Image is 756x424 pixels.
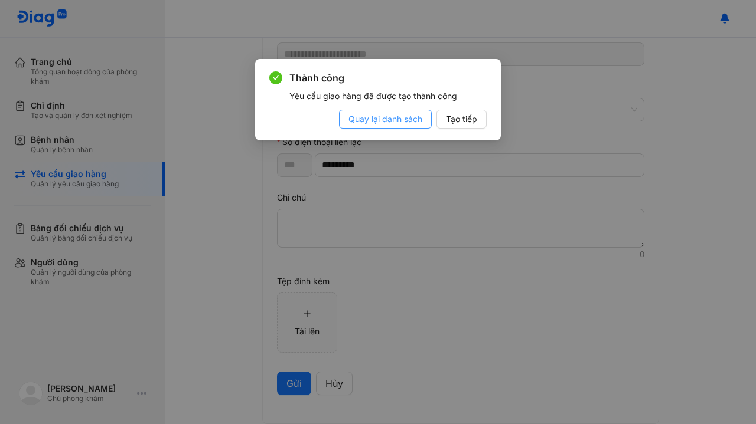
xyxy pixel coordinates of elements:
div: Yêu cầu giao hàng đã được tạo thành công [289,90,487,103]
span: Quay lại danh sách [348,113,422,126]
span: Thành công [289,71,487,85]
span: Tạo tiếp [446,113,477,126]
button: Quay lại danh sách [339,110,432,129]
button: Tạo tiếp [436,110,487,129]
span: check-circle [269,71,282,84]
